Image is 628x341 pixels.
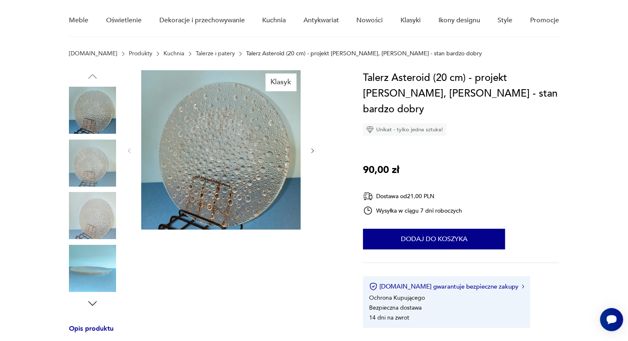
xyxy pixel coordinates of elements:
a: Produkty [129,50,152,57]
img: Ikona certyfikatu [369,282,377,291]
a: Meble [69,5,88,36]
img: Zdjęcie produktu Talerz Asteroid (20 cm) - projekt Jan Drost, HSG Ząbkowice - stan bardzo dobry [69,245,116,292]
li: 14 dni na zwrot [369,314,409,322]
a: Antykwariat [303,5,339,36]
li: Bezpieczna dostawa [369,304,422,312]
h3: Opis produktu [69,326,343,340]
button: [DOMAIN_NAME] gwarantuje bezpieczne zakupy [369,282,524,291]
a: Klasyki [400,5,421,36]
img: Zdjęcie produktu Talerz Asteroid (20 cm) - projekt Jan Drost, HSG Ząbkowice - stan bardzo dobry [69,87,116,134]
div: Wysyłka w ciągu 7 dni roboczych [363,206,462,215]
button: Dodaj do koszyka [363,229,505,249]
div: Klasyk [265,73,296,91]
img: Zdjęcie produktu Talerz Asteroid (20 cm) - projekt Jan Drost, HSG Ząbkowice - stan bardzo dobry [141,70,301,230]
img: Ikona strzałki w prawo [522,284,524,289]
img: Zdjęcie produktu Talerz Asteroid (20 cm) - projekt Jan Drost, HSG Ząbkowice - stan bardzo dobry [69,192,116,239]
li: Ochrona Kupującego [369,294,425,302]
h1: Talerz Asteroid (20 cm) - projekt [PERSON_NAME], [PERSON_NAME] - stan bardzo dobry [363,70,559,117]
iframe: Smartsupp widget button [600,308,623,331]
a: Oświetlenie [106,5,142,36]
a: Ikony designu [438,5,480,36]
img: Ikona dostawy [363,191,373,201]
img: Ikona diamentu [366,126,374,133]
a: Style [498,5,512,36]
img: Zdjęcie produktu Talerz Asteroid (20 cm) - projekt Jan Drost, HSG Ząbkowice - stan bardzo dobry [69,140,116,187]
div: Unikat - tylko jedna sztuka! [363,123,446,136]
a: Kuchnia [164,50,184,57]
p: 90,00 zł [363,162,399,178]
a: Promocje [530,5,559,36]
a: Talerze i patery [196,50,235,57]
div: Dostawa od 21,00 PLN [363,191,462,201]
p: Talerz Asteroid (20 cm) - projekt [PERSON_NAME], [PERSON_NAME] - stan bardzo dobry [246,50,482,57]
a: Nowości [356,5,383,36]
a: Dekoracje i przechowywanie [159,5,244,36]
a: [DOMAIN_NAME] [69,50,117,57]
a: Kuchnia [262,5,286,36]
